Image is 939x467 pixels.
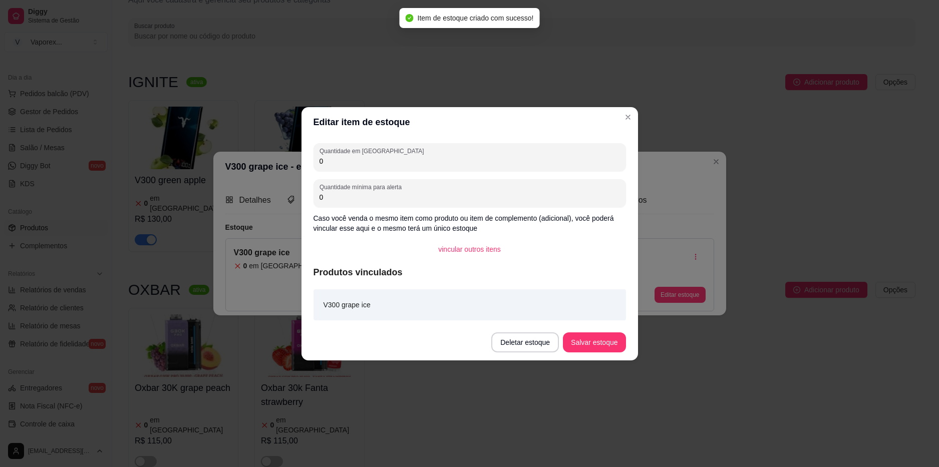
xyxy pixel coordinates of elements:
[324,299,371,310] article: V300 grape ice
[430,239,509,259] button: vincular outros itens
[320,156,620,166] input: Quantidade em estoque
[320,192,620,202] input: Quantidade mínima para alerta
[491,332,559,352] button: Deletar estoque
[418,14,534,22] span: Item de estoque criado com sucesso!
[320,147,427,155] label: Quantidade em [GEOGRAPHIC_DATA]
[320,183,405,191] label: Quantidade mínima para alerta
[301,107,638,137] header: Editar item de estoque
[563,332,625,352] button: Salvar estoque
[406,14,414,22] span: check-circle
[314,213,626,233] p: Caso você venda o mesmo item como produto ou item de complemento (adicional), você poderá vincula...
[620,109,636,125] button: Close
[314,265,626,279] article: Produtos vinculados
